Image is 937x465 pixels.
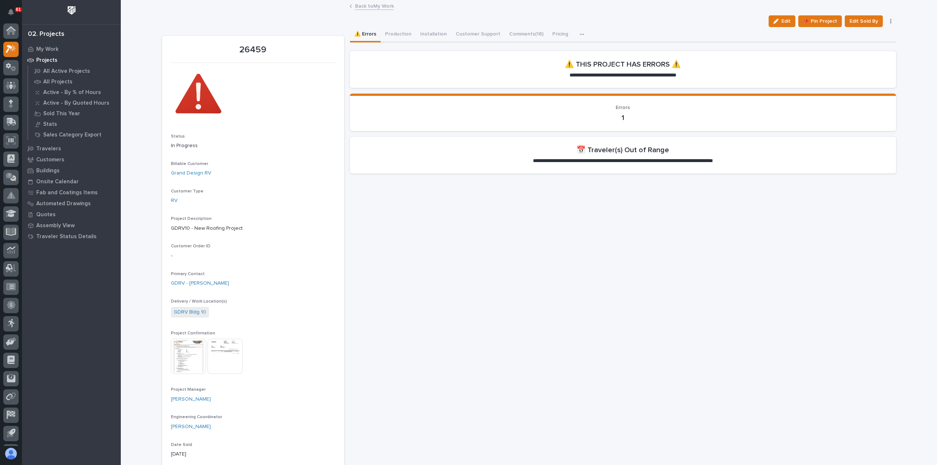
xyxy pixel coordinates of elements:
span: 📌 Pin Project [803,17,837,26]
button: Production [381,27,416,42]
p: Travelers [36,146,61,152]
p: Stats [43,121,57,128]
p: Active - By % of Hours [43,89,101,96]
a: Grand Design RV [171,169,211,177]
p: Sales Category Export [43,132,101,138]
button: ⚠️ Errors [350,27,381,42]
a: Customers [22,154,121,165]
p: Sold This Year [43,110,80,117]
p: Automated Drawings [36,200,91,207]
p: Projects [36,57,57,64]
span: Primary Contact [171,272,205,276]
span: Project Confirmation [171,331,215,335]
button: Installation [416,27,451,42]
p: Fab and Coatings Items [36,190,98,196]
a: Onsite Calendar [22,176,121,187]
button: Comments (18) [505,27,548,42]
a: Traveler Status Details [22,231,121,242]
span: Customer Type [171,189,204,194]
a: Back toMy Work [355,1,394,10]
a: Fab and Coatings Items [22,187,121,198]
span: Customer Order ID [171,244,210,248]
p: Customers [36,157,64,163]
a: Active - By % of Hours [28,87,121,97]
p: Quotes [36,211,56,218]
a: [PERSON_NAME] [171,423,211,431]
p: 1 [359,113,887,122]
p: In Progress [171,142,335,150]
button: Edit [769,15,795,27]
span: Edit Sold By [850,17,878,26]
span: Billable Customer [171,162,208,166]
span: Errors [616,105,630,110]
p: Onsite Calendar [36,179,79,185]
p: GDRV10 - New Roofing Project [171,225,335,232]
p: [DATE] [171,450,335,458]
span: Status [171,134,185,139]
button: users-avatar [3,446,19,461]
span: Delivery / Work Location(s) [171,299,227,304]
p: All Projects [43,79,72,85]
img: Workspace Logo [65,4,78,17]
button: Edit Sold By [845,15,883,27]
a: Automated Drawings [22,198,121,209]
img: KUn4_9YhSBC0Mym4Vp8V872nqt3zUUl4KR0U6u6NGYg [171,67,226,122]
a: Stats [28,119,121,129]
a: Travelers [22,143,121,154]
span: Project Description [171,217,212,221]
button: Notifications [3,4,19,20]
span: Edit [781,18,791,25]
span: Date Sold [171,443,192,447]
div: 02. Projects [28,30,64,38]
a: Active - By Quoted Hours [28,98,121,108]
a: [PERSON_NAME] [171,395,211,403]
a: Projects [22,55,121,65]
a: My Work [22,44,121,55]
a: All Projects [28,76,121,87]
span: Project Manager [171,387,206,392]
p: Assembly View [36,222,75,229]
a: Quotes [22,209,121,220]
p: All Active Projects [43,68,90,75]
p: - [171,252,335,260]
a: All Active Projects [28,66,121,76]
a: Sold This Year [28,108,121,119]
a: Assembly View [22,220,121,231]
p: Active - By Quoted Hours [43,100,109,106]
div: Notifications61 [9,9,19,20]
a: GDRV - [PERSON_NAME] [171,280,229,287]
p: Traveler Status Details [36,233,97,240]
a: RV [171,197,178,205]
p: My Work [36,46,59,53]
a: GDRV Bldg 10 [174,308,206,316]
h2: ⚠️ THIS PROJECT HAS ERRORS ⚠️ [565,60,681,69]
a: Sales Category Export [28,130,121,140]
a: Buildings [22,165,121,176]
p: 61 [16,7,21,12]
button: Pricing [548,27,572,42]
button: Customer Support [451,27,505,42]
h2: 📅 Traveler(s) Out of Range [576,146,669,154]
span: Engineering Coordinator [171,415,222,419]
p: Buildings [36,168,60,174]
button: 📌 Pin Project [798,15,842,27]
p: 26459 [171,45,335,55]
